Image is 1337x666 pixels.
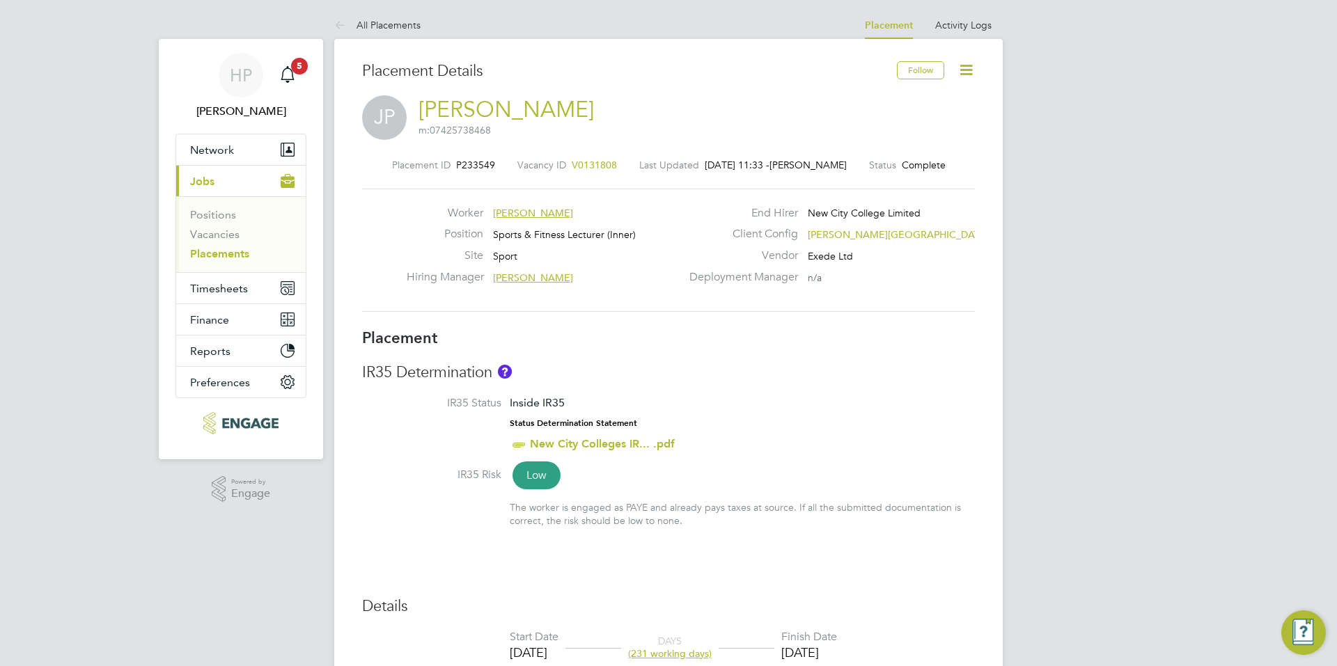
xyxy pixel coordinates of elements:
[230,66,252,84] span: HP
[203,412,278,434] img: xede-logo-retina.png
[681,270,798,285] label: Deployment Manager
[176,304,306,335] button: Finance
[407,227,483,241] label: Position
[430,124,491,136] span: 07425738468
[621,635,719,660] div: DAYS
[808,250,853,262] span: Exede Ltd
[190,282,248,295] span: Timesheets
[808,228,988,241] span: [PERSON_NAME][GEOGRAPHIC_DATA]
[176,196,306,272] div: Jobs
[212,476,271,502] a: Powered byEngage
[362,468,501,482] label: IR35 Risk
[510,644,558,660] div: [DATE]
[274,53,302,97] a: 5
[1281,610,1326,655] button: Engage Resource Center
[628,647,712,660] span: (231 working days)
[517,159,566,171] label: Vacancy ID
[935,19,992,31] a: Activity Logs
[493,228,636,241] span: Sports & Fitness Lecturer (Inner)
[362,596,975,617] h3: Details
[902,159,946,171] span: Complete
[493,271,573,284] span: [PERSON_NAME]
[175,103,306,120] span: Hannah Pearce
[176,166,306,196] button: Jobs
[291,58,308,74] span: 5
[510,630,558,644] div: Start Date
[231,488,270,500] span: Engage
[190,313,229,326] span: Finance
[781,630,837,644] div: Finish Date
[769,159,847,171] span: [PERSON_NAME]
[175,412,306,434] a: Go to home page
[407,270,483,285] label: Hiring Manager
[493,250,517,262] span: Sport
[572,159,617,171] span: V
[362,95,407,140] span: JP
[456,159,495,171] span: P233549
[498,365,512,379] button: About IR35
[176,335,306,366] button: Reports
[190,143,234,157] span: Network
[530,437,675,450] a: New City Colleges IR... .pdf
[419,96,594,123] a: [PERSON_NAME]
[362,363,975,383] h3: IR35 Determination
[362,328,438,347] b: Placement
[808,207,921,219] span: New City College Limited
[869,159,896,171] label: Status
[190,376,250,389] span: Preferences
[510,501,975,526] div: The worker is engaged as PAYE and already pays taxes at source. If all the submitted documentatio...
[159,39,323,459] nav: Main navigation
[362,396,501,411] label: IR35 Status
[407,248,483,263] label: Site
[190,247,249,260] a: Placements
[510,418,637,428] strong: Status Determination Statement
[681,206,798,221] label: End Hirer
[513,461,561,489] span: Low
[190,175,214,188] span: Jobs
[190,208,236,221] a: Positions
[407,206,483,221] label: Worker
[176,273,306,303] button: Timesheets
[419,124,491,136] span: m:
[681,248,798,263] label: Vendor
[175,53,306,120] a: HP[PERSON_NAME]
[808,271,822,284] span: n/a
[176,367,306,397] button: Preferences
[865,19,913,31] a: Placement
[176,134,306,165] button: Network
[334,19,421,31] a: All Placements
[897,61,944,79] button: Follow
[781,644,837,660] div: [DATE]
[578,159,617,171] span: 0131808
[493,207,573,219] span: [PERSON_NAME]
[510,396,565,409] span: Inside IR35
[639,159,699,171] label: Last Updated
[190,344,230,358] span: Reports
[392,159,451,171] label: Placement ID
[190,228,240,241] a: Vacancies
[231,476,270,488] span: Powered by
[681,227,798,241] label: Client Config
[362,61,886,81] h3: Placement Details
[705,159,769,171] span: [DATE] 11:33 -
